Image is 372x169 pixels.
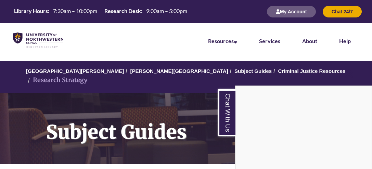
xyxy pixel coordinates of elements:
[302,38,317,44] a: About
[13,32,63,49] img: UNWSP Library Logo
[208,38,237,44] a: Resources
[339,38,351,44] a: Help
[259,38,280,44] a: Services
[218,89,235,136] a: Chat With Us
